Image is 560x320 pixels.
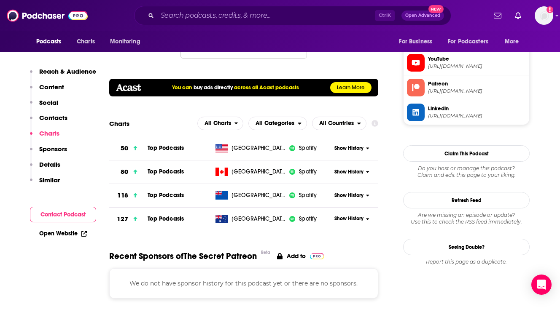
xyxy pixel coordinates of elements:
a: Show notifications dropdown [490,8,505,23]
a: Top Podcasts [148,192,184,199]
h3: 118 [117,191,128,200]
img: Podchaser - Follow, Share and Rate Podcasts [7,8,88,24]
span: Recent Sponsors of The Secret Patreon [109,251,257,261]
h2: Platforms [197,117,244,130]
p: Add to [287,252,306,260]
p: Details [39,160,60,168]
a: Seeing Double? [403,239,530,255]
button: Contacts [30,114,67,129]
p: Sponsors [39,145,67,153]
span: https://www.youtube.com/@Patreon [428,63,526,69]
span: Do you host or manage this podcast? [403,165,530,172]
button: open menu [248,117,307,130]
div: Claim and edit this page to your liking. [403,165,530,179]
a: YouTube[URL][DOMAIN_NAME] [407,54,526,72]
a: Open Website [39,230,87,237]
span: Patreon [428,80,526,88]
h3: 127 [117,214,128,224]
a: Learn More [330,82,372,93]
span: For Business [399,36,432,48]
button: Sponsors [30,145,67,160]
a: iconImageSpotify [289,215,331,223]
button: Content [30,83,64,99]
input: Search podcasts, credits, & more... [157,9,375,22]
p: Charts [39,129,59,137]
svg: Add a profile image [547,6,553,13]
img: User Profile [535,6,553,25]
button: Show History [332,215,372,222]
h2: Charts [109,120,129,128]
span: All Countries [319,120,354,126]
span: Show History [334,168,363,176]
div: Are we missing an episode or update? Use this to check the RSS feed immediately. [403,212,530,225]
div: Beta [261,250,270,255]
span: Ctrl K [375,10,395,21]
p: Contacts [39,114,67,122]
span: Logged in as evankrask [535,6,553,25]
button: open menu [30,34,72,50]
h2: Categories [248,117,307,130]
p: Content [39,83,64,91]
button: Charts [30,129,59,145]
span: Monitoring [110,36,140,48]
a: buy ads directly [194,84,233,91]
a: Top Podcasts [148,168,184,175]
button: Open AdvancedNew [401,11,444,21]
button: open menu [104,34,151,50]
span: Spotify [299,215,317,223]
button: open menu [393,34,443,50]
a: 127 [109,208,148,231]
button: Show profile menu [535,6,553,25]
a: Top Podcasts [148,215,184,222]
span: Show History [334,145,363,152]
p: Social [39,99,58,107]
span: All Categories [256,120,294,126]
h3: 50 [121,144,128,153]
span: New [428,5,444,13]
div: Search podcasts, credits, & more... [134,6,451,25]
a: [GEOGRAPHIC_DATA] [212,168,289,176]
div: Open Intercom Messenger [531,275,552,295]
a: Linkedin[URL][DOMAIN_NAME] [407,104,526,121]
p: Similar [39,176,60,184]
button: Reach & Audience [30,67,96,83]
a: iconImageSpotify [289,191,331,200]
a: 118 [109,184,148,207]
span: https://www.patreon.com/MSsecretpod [428,88,526,94]
img: iconImage [289,145,296,152]
a: Patreon[URL][DOMAIN_NAME] [407,79,526,96]
h3: 80 [121,167,128,177]
span: https://www.linkedin.com/company/patreon [428,113,526,119]
span: Spotify [299,191,317,200]
a: 50 [109,137,148,160]
a: [GEOGRAPHIC_DATA] [212,144,289,152]
span: Podcasts [36,36,61,48]
img: acastlogo [116,84,141,91]
a: Top Podcasts [148,144,184,152]
span: Australia [232,215,286,223]
span: United States [232,144,286,152]
a: Show notifications dropdown [512,8,525,23]
button: Contact Podcast [30,207,96,222]
button: open menu [312,117,366,130]
span: Open Advanced [405,13,440,18]
button: Refresh Feed [403,192,530,208]
button: Claim This Podcast [403,145,530,162]
img: iconImage [289,168,296,175]
button: open menu [442,34,501,50]
span: Spotify [299,144,317,152]
button: Details [30,160,60,176]
button: open menu [197,117,244,130]
span: Canada [232,168,286,176]
img: Pro Logo [310,253,324,259]
a: iconImageSpotify [289,144,331,152]
a: 80 [109,160,148,184]
button: Show History [332,145,372,152]
div: Report this page as a duplicate. [403,259,530,265]
span: All Charts [205,120,231,126]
